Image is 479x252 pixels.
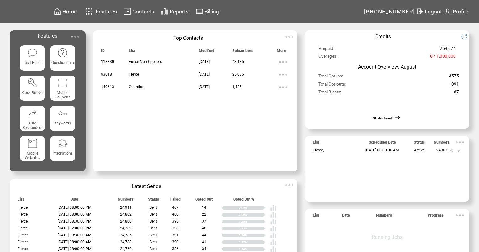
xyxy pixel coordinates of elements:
[52,151,73,155] span: Integrations
[172,233,179,237] span: 391
[129,72,139,76] span: Fierce
[453,8,468,15] span: Profile
[120,212,132,217] span: 24,802
[342,213,350,220] span: Date
[82,5,118,18] a: Features
[18,205,28,210] span: Fierce,
[232,49,253,56] span: Subscribers
[318,73,343,81] span: Total Opt-ins:
[458,149,461,152] img: edit.svg
[132,8,154,15] span: Contacts
[195,197,213,204] span: Opted Out
[270,211,277,218] img: poll%20-%20white.svg
[120,226,132,230] span: 24,789
[449,73,459,81] span: 3575
[318,89,341,97] span: Total Blasts:
[62,8,77,15] span: Home
[416,8,424,15] img: exit.svg
[440,46,456,54] span: 259,674
[161,8,168,15] img: chart.svg
[58,226,92,230] span: [DATE] 02:00:00 PM
[358,64,416,70] span: Account Overview: August
[58,219,92,223] span: [DATE] 08:30:00 PM
[277,68,289,81] img: ellypsis.svg
[444,8,451,15] img: profile.svg
[57,48,68,58] img: questionnaire.svg
[449,81,459,89] span: 1091
[150,219,157,223] span: Sent
[20,106,45,131] a: Auto Responders
[101,85,114,89] span: 149613
[18,197,24,204] span: List
[375,34,391,39] span: Credits
[204,8,219,15] span: Billing
[57,78,68,88] img: coupons.svg
[170,197,181,204] span: Failed
[50,45,75,71] a: Questionnaire
[202,205,206,210] span: 14
[120,219,132,223] span: 24,800
[18,233,28,237] span: Fierce,
[27,48,38,58] img: text-blast.svg
[239,220,265,223] div: 0.15%
[58,247,92,251] span: [DATE] 08:00:00 PM
[372,234,403,240] span: Running Jobs
[277,81,289,93] img: ellypsis.svg
[172,212,179,217] span: 400
[51,60,75,65] span: Questionnaire
[18,212,28,217] span: Fierce,
[57,138,68,149] img: integrations.svg
[18,226,28,230] span: Fierce,
[376,213,392,220] span: Numbers
[454,209,466,222] img: ellypsis.svg
[69,30,82,43] img: ellypsis.svg
[202,247,206,251] span: 34
[20,136,45,161] a: Mobile Websites
[283,179,296,192] img: ellypsis.svg
[313,148,324,152] span: Fierce,
[27,78,38,88] img: tool%201.svg
[270,232,277,239] img: poll%20-%20white.svg
[54,8,61,15] img: home.svg
[24,60,41,65] span: Text Blast
[414,140,425,147] span: Status
[132,183,161,189] span: Latest Sends
[120,240,132,244] span: 24,788
[20,45,45,71] a: Text Blast
[170,8,189,15] span: Reports
[425,8,442,15] span: Logout
[58,205,92,210] span: [DATE] 08:00:00 PM
[18,247,28,251] span: Fierce,
[313,213,319,220] span: List
[18,219,28,223] span: Fierce,
[172,219,179,223] span: 398
[414,148,424,152] span: Active
[23,121,42,130] span: Auto Responders
[436,148,447,152] span: 24903
[239,206,265,210] div: 0.06%
[96,8,117,15] span: Features
[50,76,75,101] a: Mobile Coupons
[53,7,78,16] a: Home
[21,91,44,95] span: Kiosk Builder
[202,233,206,237] span: 44
[50,136,75,161] a: Integrations
[18,240,28,244] span: Fierce,
[232,85,242,89] span: 1,485
[270,239,277,246] img: poll%20-%20white.svg
[120,233,132,237] span: 24,785
[120,205,132,210] span: 24,911
[129,60,162,64] span: Fierce Non-Openers
[83,6,94,17] img: features.svg
[27,108,38,118] img: auto-responders.svg
[239,234,265,237] div: 0.18%
[270,225,277,232] img: poll%20-%20white.svg
[239,227,265,230] div: 0.19%
[202,226,206,230] span: 48
[150,205,157,210] span: Sent
[428,213,444,220] span: Progress
[430,54,456,61] span: 0 / 1,000,000
[365,148,399,152] span: [DATE] 08:00:00 AM
[55,91,70,99] span: Mobile Coupons
[199,60,210,64] span: [DATE]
